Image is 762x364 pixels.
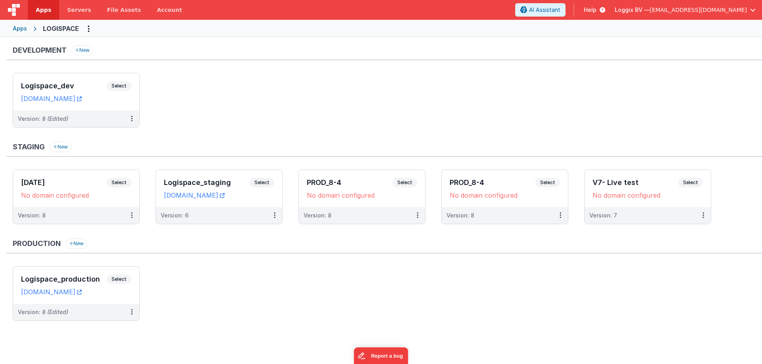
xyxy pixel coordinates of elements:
[107,274,131,284] span: Select
[589,212,617,219] div: Version: 7
[47,115,68,122] span: (Edited)
[65,238,87,249] button: New
[13,25,27,32] div: Apps
[18,115,68,123] div: Version: 8
[21,82,107,90] h3: Logispace_dev
[529,6,560,14] span: AI Assistant
[161,212,189,219] div: Version: 6
[50,142,71,152] button: New
[250,178,274,187] span: Select
[107,81,131,91] span: Select
[18,308,68,316] div: Version: 8
[450,179,535,187] h3: PROD_8-4
[71,45,93,55] button: New
[535,178,560,187] span: Select
[593,191,703,199] div: No domain configured
[67,6,91,14] span: Servers
[18,212,46,219] div: Version: 8
[678,178,703,187] span: Select
[593,179,678,187] h3: V7- Live test
[36,6,51,14] span: Apps
[304,212,331,219] div: Version: 8
[21,179,107,187] h3: [DATE]
[393,178,417,187] span: Select
[21,95,82,103] a: [DOMAIN_NAME]
[13,240,61,248] h3: Production
[47,309,68,315] span: (Edited)
[650,6,747,14] span: [EMAIL_ADDRESS][DOMAIN_NAME]
[515,3,566,17] button: AI Assistant
[584,6,597,14] span: Help
[21,275,107,283] h3: Logispace_production
[82,22,95,35] button: Options
[307,191,417,199] div: No domain configured
[615,6,650,14] span: Loggix BV —
[21,191,131,199] div: No domain configured
[107,6,141,14] span: File Assets
[354,347,408,364] iframe: Marker.io feedback button
[13,46,67,54] h3: Development
[446,212,474,219] div: Version: 8
[13,143,45,151] h3: Staging
[164,191,225,199] a: [DOMAIN_NAME]
[21,288,82,296] a: [DOMAIN_NAME]
[43,24,79,33] div: LOGISPACE
[164,179,250,187] h3: Logispace_staging
[615,6,756,14] button: Loggix BV — [EMAIL_ADDRESS][DOMAIN_NAME]
[107,178,131,187] span: Select
[307,179,393,187] h3: PROD_8-4
[450,191,560,199] div: No domain configured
